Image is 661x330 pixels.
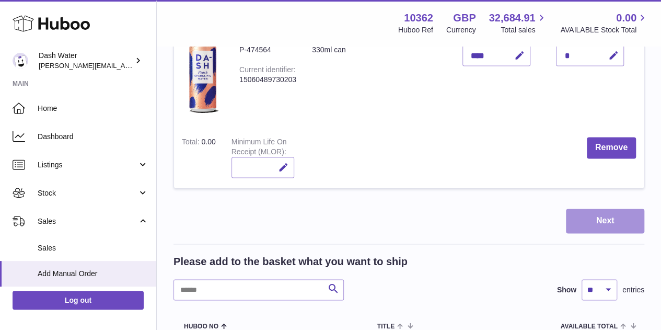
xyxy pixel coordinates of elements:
div: P-474564 [239,45,296,55]
div: 15060489730203 [239,75,296,85]
span: Sales [38,217,137,226]
div: Current identifier [239,65,295,76]
h2: Please add to the basket what you want to ship [173,255,408,269]
span: entries [622,285,644,294]
img: james@dash-water.com [13,53,28,69]
span: Stock [38,188,137,198]
span: Huboo no [184,323,218,329]
label: Minimum Life On Receipt (MLOR) [231,138,287,158]
span: 32,684.91 [489,11,535,25]
span: 0.00 [616,11,636,25]
strong: GBP [453,11,476,25]
a: 32,684.91 Total sales [489,11,547,35]
label: Show [557,285,576,294]
div: Huboo Ref [398,25,433,35]
img: 12x Peach Flavoured Sparkling Water 330ml can [182,35,224,119]
span: 0.00 [201,138,215,146]
span: Listings [38,160,137,170]
span: AVAILABLE Stock Total [560,25,648,35]
span: Add Manual Order [38,269,148,279]
div: Dash Water [39,51,133,71]
a: Log out [13,291,144,310]
td: 12x Peach Flavoured Sparkling Water 330ml can [304,27,455,129]
a: 0.00 AVAILABLE Stock Total [560,11,648,35]
span: Dashboard [38,132,148,142]
span: AVAILABLE Total [561,323,618,329]
div: Currency [446,25,476,35]
span: [PERSON_NAME][EMAIL_ADDRESS][DOMAIN_NAME] [39,61,210,70]
strong: 10362 [404,11,433,25]
span: Title [377,323,395,329]
label: Total [182,138,201,149]
span: Total sales [501,25,547,35]
button: Next [566,209,644,233]
span: Sales [38,243,148,253]
button: Remove [587,137,636,158]
span: Home [38,104,148,113]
